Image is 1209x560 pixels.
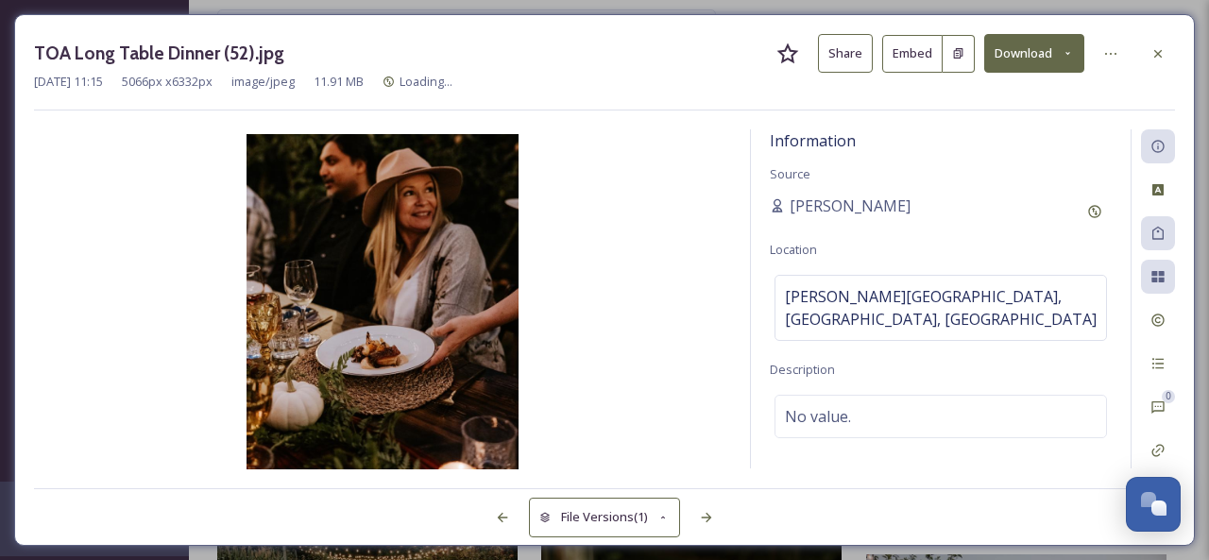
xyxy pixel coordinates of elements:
[770,130,856,151] span: Information
[34,40,284,67] h3: TOA Long Table Dinner (52).jpg
[818,34,873,73] button: Share
[790,195,911,217] span: [PERSON_NAME]
[770,241,817,258] span: Location
[1126,477,1181,532] button: Open Chat
[770,361,835,378] span: Description
[785,285,1097,331] span: [PERSON_NAME][GEOGRAPHIC_DATA], [GEOGRAPHIC_DATA], [GEOGRAPHIC_DATA]
[529,498,680,536] button: File Versions(1)
[314,73,364,91] span: 11.91 MB
[34,134,731,473] img: 26316429-9e94-447f-b58b-a0598ba42e1c.jpg
[785,405,851,428] span: No value.
[231,73,295,91] span: image/jpeg
[984,34,1084,73] button: Download
[34,73,103,91] span: [DATE] 11:15
[1162,390,1175,403] div: 0
[882,35,943,73] button: Embed
[400,73,452,90] span: Loading...
[122,73,213,91] span: 5066 px x 6332 px
[770,165,810,182] span: Source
